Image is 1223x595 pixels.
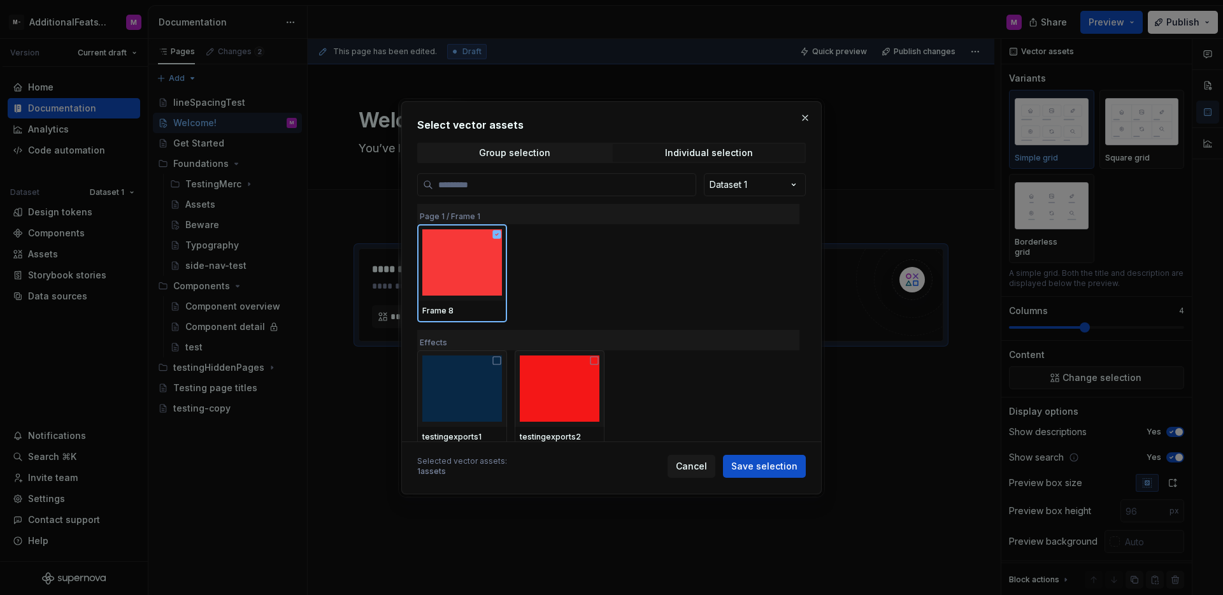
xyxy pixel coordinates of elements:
div: Effects [417,330,799,350]
button: Cancel [668,455,715,478]
span: Save selection [731,460,797,473]
div: Page 1 / Frame 1 [417,204,799,224]
div: testingexports1 [422,432,502,442]
div: testingexports2 [520,432,599,442]
button: Save selection [723,455,806,478]
div: Individual selection [665,148,753,158]
div: 1 assets [417,466,507,477]
div: Frame 8 [422,306,502,316]
h2: Select vector assets [417,117,806,133]
span: Cancel [676,460,707,473]
div: Selected vector assets : [417,456,507,466]
div: Group selection [479,148,550,158]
